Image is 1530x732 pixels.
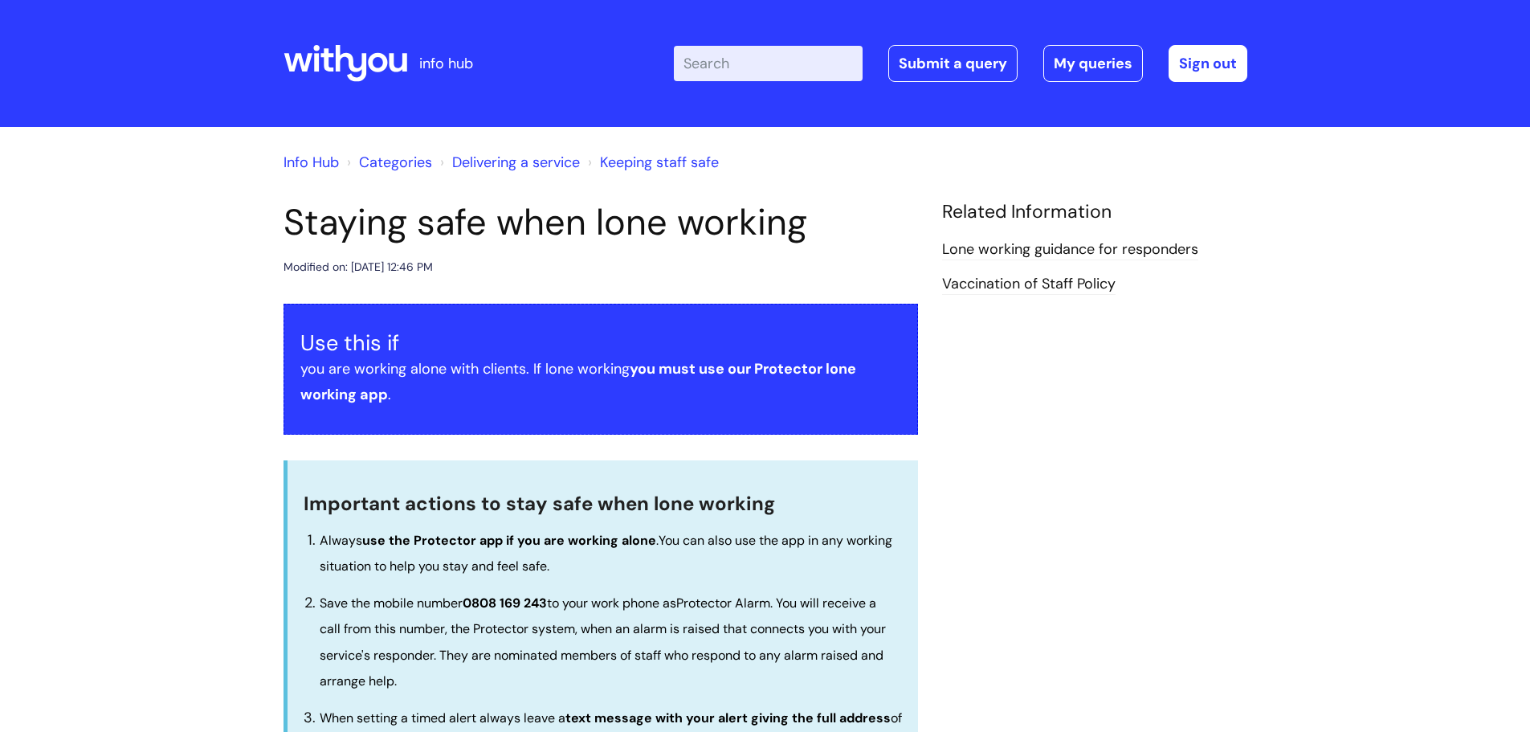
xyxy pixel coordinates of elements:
div: Modified on: [DATE] 12:46 PM [284,257,433,277]
a: Delivering a service [452,153,580,172]
a: Categories [359,153,432,172]
input: Search [674,46,863,81]
span: Important actions to stay safe when lone working [304,491,775,516]
span: . [362,532,659,549]
p: you are working alone with clients. If lone working . [300,356,901,408]
h4: Related Information [942,201,1247,223]
span: 0808 169 243 [463,595,547,611]
a: Submit a query [888,45,1018,82]
a: Lone working guidance for responders [942,239,1198,260]
span: Save the mobile number [320,595,463,611]
a: Sign out [1169,45,1247,82]
h3: Use this if [300,330,901,356]
li: Keeping staff safe [584,149,719,175]
li: Solution home [343,149,432,175]
div: | - [674,45,1247,82]
span: Always You can also use the app in any working situation to help you stay and feel safe. [320,532,892,575]
span: to your work phone as [547,595,676,611]
span: from this number, the Protector system, when an alarm is raised that connects you with your servi... [320,620,886,689]
a: Info Hub [284,153,339,172]
span: When setting a timed alert always leave a [320,710,565,726]
a: Keeping staff safe [600,153,719,172]
p: info hub [419,51,473,76]
a: Vaccination of Staff Policy [942,274,1116,295]
strong: use the Protector app if you are working alone [362,532,656,549]
li: Delivering a service [436,149,580,175]
h1: Staying safe when lone working [284,201,918,244]
span: text message with your alert giving the full address [565,710,891,726]
a: My queries [1043,45,1143,82]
